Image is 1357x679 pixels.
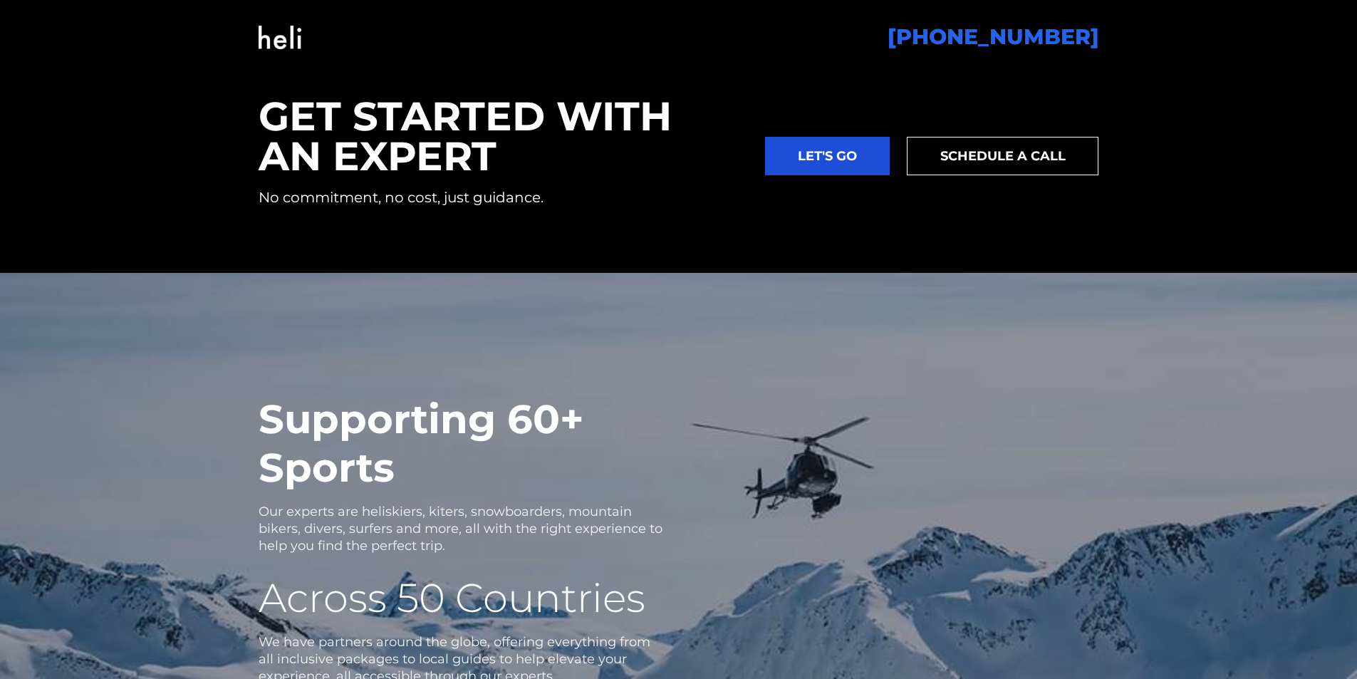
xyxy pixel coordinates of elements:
h2: Across 50 Countries [259,574,665,622]
span: + Sports [259,395,584,491]
a: [PHONE_NUMBER] [888,24,1099,50]
a: SCHEDULE A CALL [907,137,1099,175]
img: Heli OS Logo [259,9,301,66]
h2: GET STARTED WITH AN EXPERT [259,96,737,176]
p: Our experts are heliskiers, kiters, snowboarders, mountain bikers, divers, surfers and more, all ... [259,503,665,554]
p: No commitment, no cost, just guidance. [259,187,737,207]
h2: Supporting 60 [259,395,665,491]
a: LET'S GO [765,137,890,175]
